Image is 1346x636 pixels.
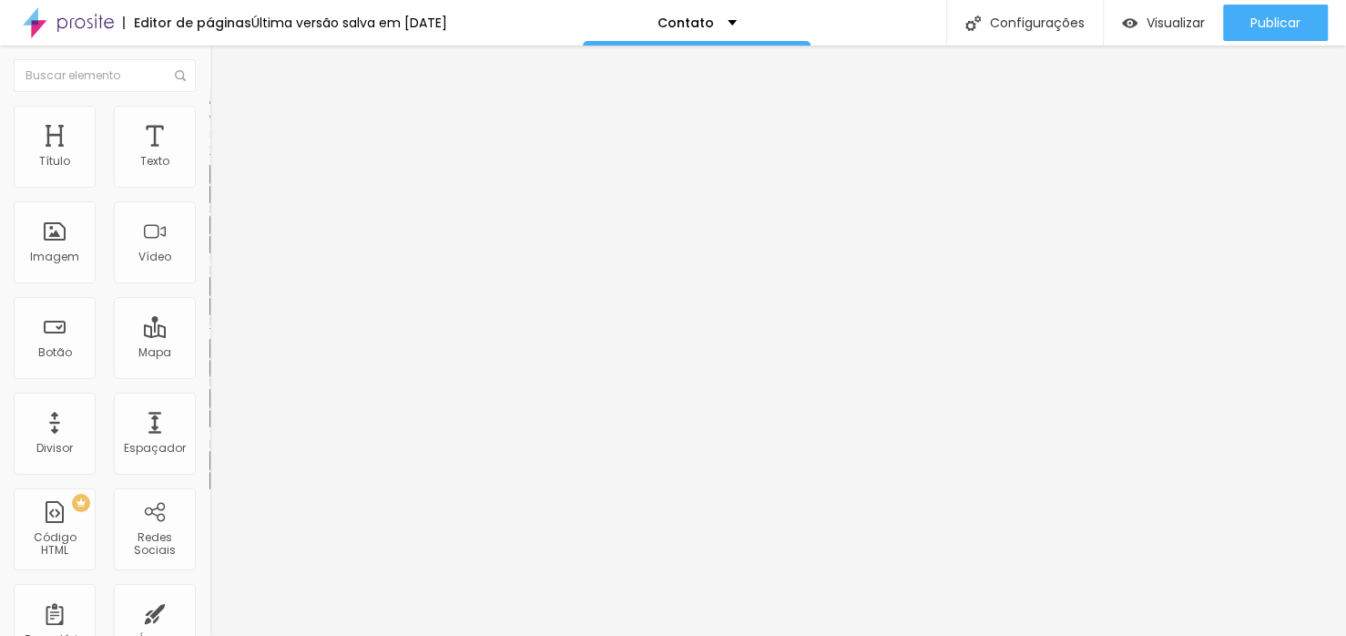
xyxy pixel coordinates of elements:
[39,155,70,168] div: Título
[38,346,72,359] div: Botão
[36,442,73,455] div: Divisor
[175,70,186,81] img: Icone
[123,16,251,29] div: Editor de páginas
[14,59,196,92] input: Buscar elemento
[1223,5,1328,41] button: Publicar
[251,16,447,29] div: Última versão salva em [DATE]
[124,442,186,455] div: Espaçador
[1122,15,1137,31] img: view-1.svg
[1250,15,1300,30] span: Publicar
[209,46,1346,636] iframe: Editor
[965,15,981,31] img: Icone
[138,346,171,359] div: Mapa
[1104,5,1223,41] button: Visualizar
[18,531,90,558] div: Código HTML
[118,531,190,558] div: Redes Sociais
[1147,15,1205,30] span: Visualizar
[138,251,171,263] div: Vídeo
[140,155,169,168] div: Texto
[658,16,714,29] p: Contato
[30,251,79,263] div: Imagem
